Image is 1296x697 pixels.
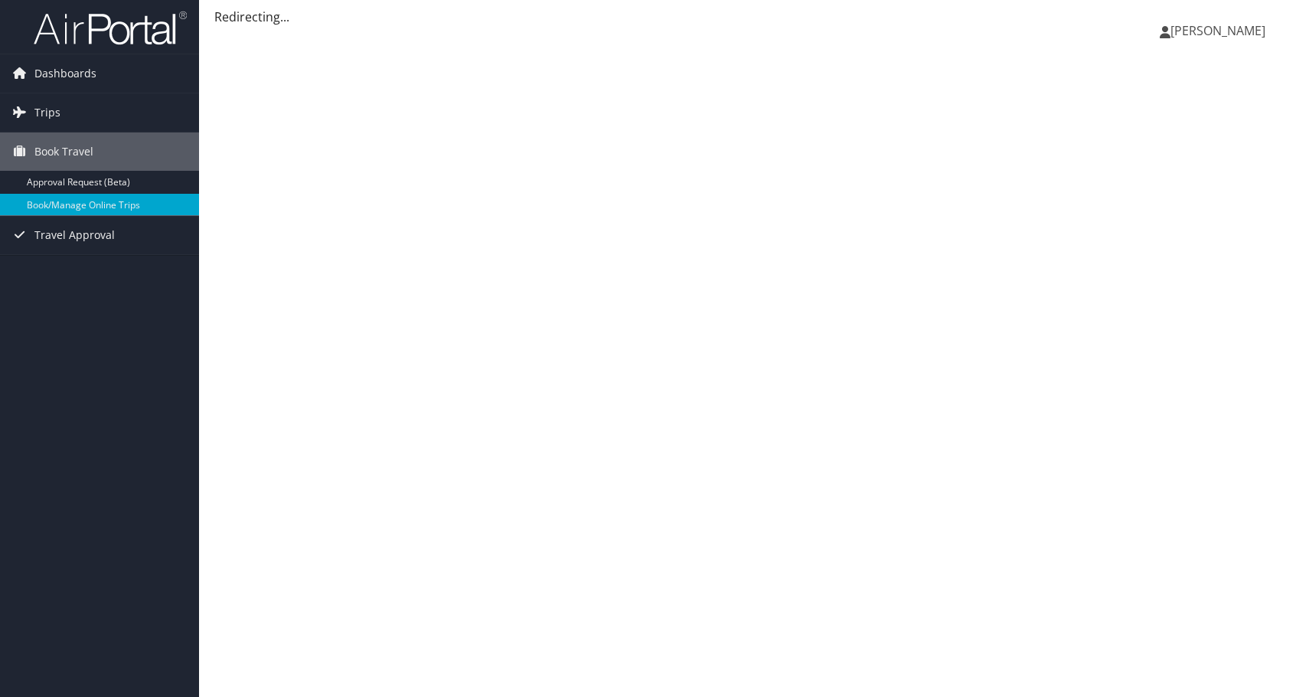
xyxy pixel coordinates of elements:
span: Trips [34,93,60,132]
span: Dashboards [34,54,96,93]
a: [PERSON_NAME] [1160,8,1281,54]
span: Travel Approval [34,216,115,254]
span: Book Travel [34,133,93,171]
div: Redirecting... [214,8,1281,26]
span: [PERSON_NAME] [1170,22,1265,39]
img: airportal-logo.png [34,10,187,46]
